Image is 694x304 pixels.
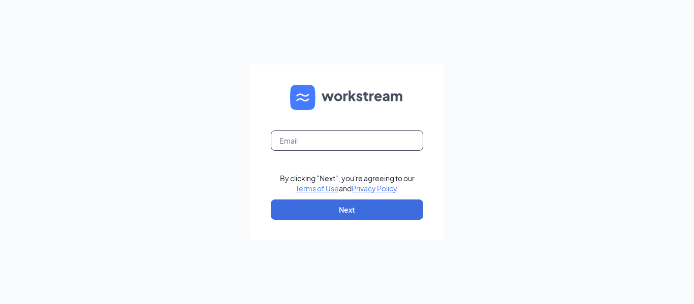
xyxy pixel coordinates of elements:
[271,130,423,151] input: Email
[290,85,404,110] img: WS logo and Workstream text
[296,184,339,193] a: Terms of Use
[271,199,423,220] button: Next
[280,173,415,193] div: By clicking "Next", you're agreeing to our and .
[352,184,397,193] a: Privacy Policy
